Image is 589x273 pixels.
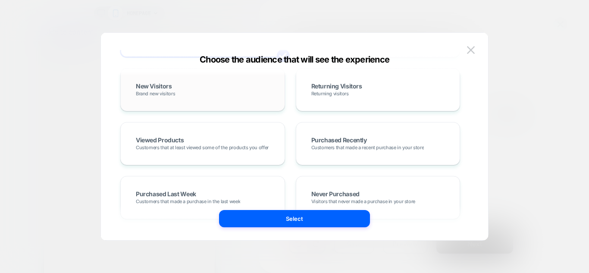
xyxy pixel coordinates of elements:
[311,198,415,204] span: Visitors that never made a purchase in your store
[311,137,367,144] span: Purchased Recently
[219,210,370,227] button: Select
[311,191,360,198] span: Never Purchased
[311,91,349,97] span: Returning visitors
[467,46,475,53] img: close
[311,83,362,91] span: Returning Visitors
[311,144,424,151] span: Customers that made a recent purchase in your store
[101,54,488,65] div: Choose the audience that will see the experience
